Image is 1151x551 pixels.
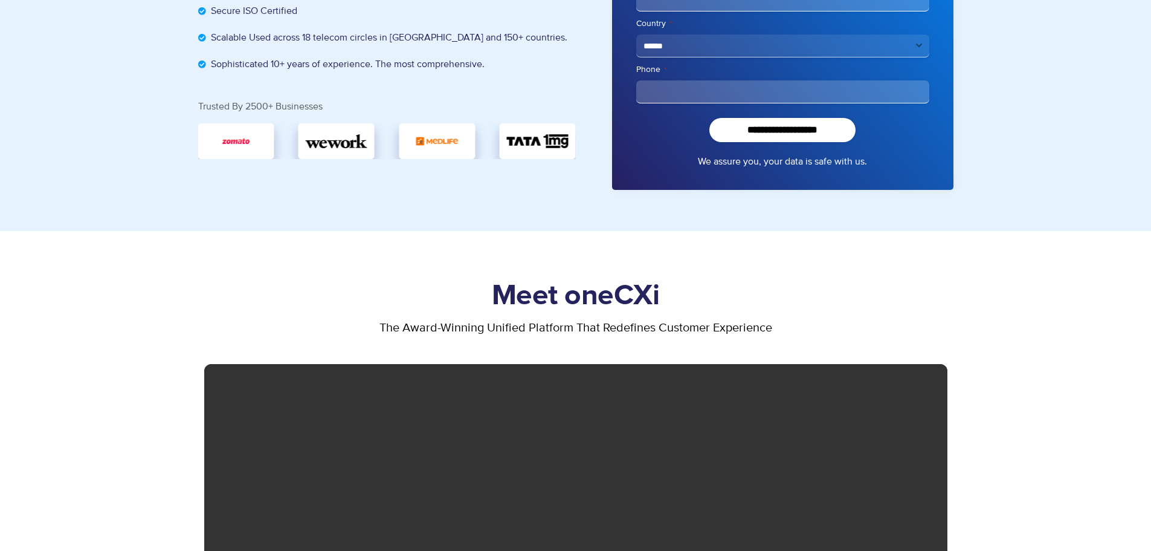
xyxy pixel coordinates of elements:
a: We assure you, your data is safe with us. [698,154,867,169]
img: wework.svg [306,131,367,152]
p: the award-winning unified platform that redefines customer experience [204,319,947,337]
div: Image Carousel [198,123,576,159]
label: Country [636,18,929,30]
label: Phone [636,64,929,76]
span: Secure ISO Certified [208,4,297,18]
img: medlife [414,131,460,152]
img: TATA_1mg_Logo.svg [506,131,568,152]
div: 5 / 5 [399,123,475,159]
h1: Meet oneCXi [204,279,947,313]
div: 3 / 5 [198,123,274,159]
span: Sophisticated 10+ years of experience. The most comprehensive. [208,57,485,71]
div: 1 / 5 [499,123,575,159]
div: Trusted By 2500+ Businesses [198,102,576,111]
img: zomato.jpg [216,131,256,152]
div: 4 / 5 [298,123,375,159]
span: Scalable Used across 18 telecom circles in [GEOGRAPHIC_DATA] and 150+ countries. [208,30,567,45]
